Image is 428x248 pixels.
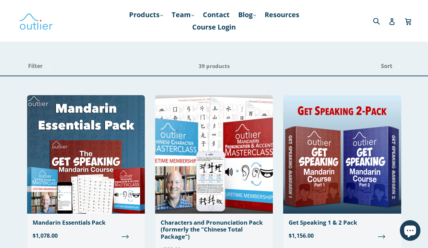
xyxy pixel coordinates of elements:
a: Mandarin Essentials Pack $1,078.00 [27,95,145,245]
span: $1,078.00 [33,232,139,240]
inbox-online-store-chat: Shopify online store chat [398,220,423,243]
div: Get Speaking 1 & 2 Pack [289,219,395,226]
a: Contact [199,9,233,21]
div: Characters and Pronunciation Pack (formerly the "Chinese Total Package") [161,219,267,240]
div: Mandarin Essentials Pack [33,219,139,226]
img: Chinese Total Package Outlier Linguistics [155,95,273,214]
img: Mandarin Essentials Pack [27,95,145,214]
span: $1,156.00 [289,232,395,240]
img: Get Speaking 1 & 2 Pack [283,95,401,214]
span: 39 products [199,63,230,69]
a: Course Login [189,21,239,33]
input: Search [371,14,390,28]
a: Get Speaking 1 & 2 Pack $1,156.00 [283,95,401,245]
a: Products [126,9,166,21]
a: Blog [235,9,259,21]
a: Resources [261,9,303,21]
img: Outlier Linguistics [19,11,53,31]
a: Team [168,9,198,21]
